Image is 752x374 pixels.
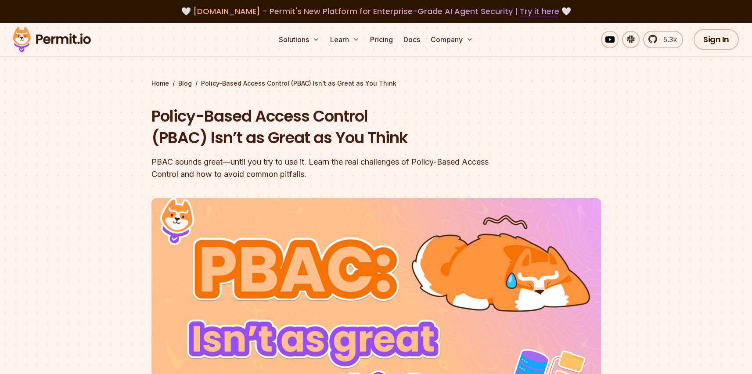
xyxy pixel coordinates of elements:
div: PBAC sounds great—until you try to use it. Learn the real challenges of Policy-Based Access Contr... [151,156,489,180]
a: 5.3k [643,31,683,48]
a: Pricing [367,31,396,48]
a: Try it here [520,6,559,17]
button: Solutions [275,31,323,48]
div: / / [151,79,601,88]
a: Docs [400,31,424,48]
span: [DOMAIN_NAME] - Permit's New Platform for Enterprise-Grade AI Agent Security | [193,6,559,17]
a: Sign In [694,29,739,50]
span: 5.3k [658,34,677,45]
a: Blog [178,79,192,88]
button: Learn [327,31,363,48]
img: Permit logo [9,25,95,54]
h1: Policy-Based Access Control (PBAC) Isn’t as Great as You Think [151,105,489,149]
div: 🤍 🤍 [21,5,731,18]
a: Home [151,79,169,88]
button: Company [427,31,477,48]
